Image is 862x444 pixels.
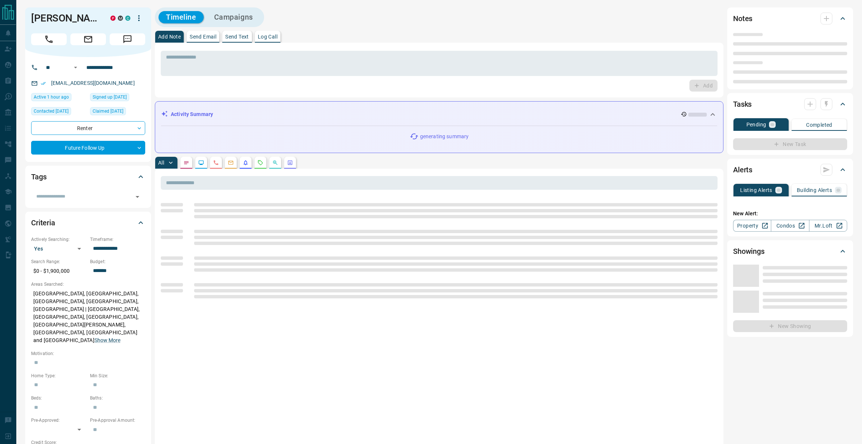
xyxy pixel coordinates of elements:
div: Future Follow Up [31,141,145,155]
svg: Lead Browsing Activity [198,160,204,166]
p: Pending [746,122,766,127]
p: Add Note [158,34,181,39]
div: Tue Apr 15 2025 [90,107,145,117]
div: Mon Aug 18 2025 [31,93,86,103]
svg: Emails [228,160,234,166]
svg: Listing Alerts [243,160,249,166]
svg: Opportunities [272,160,278,166]
div: Showings [733,242,847,260]
span: Email [70,33,106,45]
span: Contacted [DATE] [34,107,69,115]
div: Activity Summary [161,107,717,121]
p: Budget: [90,258,145,265]
button: Campaigns [207,11,260,23]
p: Baths: [90,395,145,401]
svg: Requests [257,160,263,166]
button: Timeline [159,11,204,23]
a: [EMAIL_ADDRESS][DOMAIN_NAME] [51,80,135,86]
p: Activity Summary [171,110,213,118]
div: mrloft.ca [118,16,123,21]
svg: Agent Actions [287,160,293,166]
p: Listing Alerts [740,188,772,193]
svg: Notes [183,160,189,166]
div: Criteria [31,214,145,232]
div: Tasks [733,95,847,113]
p: Areas Searched: [31,281,145,288]
button: Open [132,192,143,202]
svg: Calls [213,160,219,166]
span: Call [31,33,67,45]
p: Building Alerts [797,188,832,193]
a: Property [733,220,771,232]
p: Search Range: [31,258,86,265]
h2: Tasks [733,98,752,110]
div: Alerts [733,161,847,179]
h2: Criteria [31,217,55,229]
div: Notes [733,10,847,27]
p: generating summary [420,133,469,140]
span: Active 1 hour ago [34,93,69,101]
p: Pre-Approval Amount: [90,417,145,424]
p: Actively Searching: [31,236,86,243]
h2: Notes [733,13,752,24]
h1: [PERSON_NAME] [31,12,99,24]
div: Tags [31,168,145,186]
span: Message [110,33,145,45]
p: Log Call [258,34,277,39]
div: Sat Mar 14 2020 [31,107,86,117]
div: Thu Mar 12 2020 [90,93,145,103]
button: Open [71,63,80,72]
p: All [158,160,164,165]
svg: Email Verified [41,81,46,86]
p: Pre-Approved: [31,417,86,424]
a: Mr.Loft [809,220,847,232]
p: Timeframe: [90,236,145,243]
p: [GEOGRAPHIC_DATA], [GEOGRAPHIC_DATA], [GEOGRAPHIC_DATA], [GEOGRAPHIC_DATA], [GEOGRAPHIC_DATA] | [... [31,288,145,347]
p: Min Size: [90,372,145,379]
div: condos.ca [125,16,130,21]
h2: Showings [733,245,765,257]
p: Home Type: [31,372,86,379]
span: Signed up [DATE] [93,93,127,101]
p: Beds: [31,395,86,401]
p: Send Email [190,34,216,39]
p: Send Text [225,34,249,39]
p: Motivation: [31,350,145,357]
span: Claimed [DATE] [93,107,123,115]
h2: Tags [31,171,46,183]
p: Completed [806,122,832,127]
p: New Alert: [733,210,847,218]
a: Condos [771,220,809,232]
div: Renter [31,121,145,135]
div: Yes [31,243,86,255]
p: $0 - $1,900,000 [31,265,86,277]
div: property.ca [110,16,116,21]
button: Show More [94,337,120,344]
h2: Alerts [733,164,752,176]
